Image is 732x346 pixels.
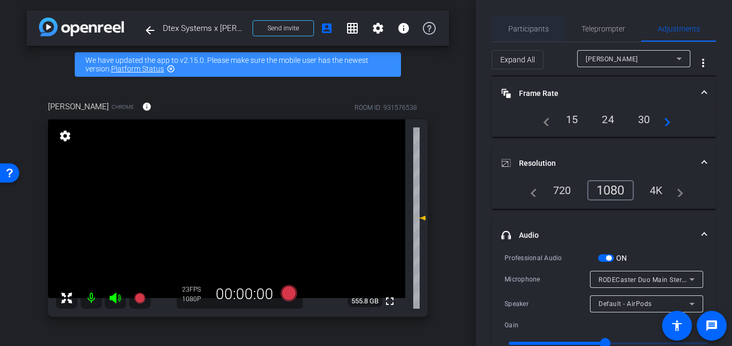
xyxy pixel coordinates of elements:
div: Resolution [492,180,716,209]
mat-icon: message [705,319,718,332]
mat-expansion-panel-header: Resolution [492,146,716,180]
span: Teleprompter [581,25,625,33]
div: Speaker [505,299,590,309]
div: We have updated the app to v2.15.0. Please make sure the mobile user has the newest version. [75,52,401,77]
mat-expansion-panel-header: Audio [492,218,716,252]
span: Participants [508,25,549,33]
mat-icon: fullscreen [383,295,396,308]
mat-icon: highlight_off [167,65,175,73]
div: 720 [545,181,579,199]
div: Professional Audio [505,253,598,263]
mat-icon: navigate_next [671,184,683,197]
span: Send invite [267,24,299,33]
div: Microphone [505,274,590,285]
mat-panel-title: Audio [501,230,694,241]
div: 15 [558,110,586,128]
div: Frame Rate [492,110,716,137]
div: 1080P [182,295,209,303]
button: More Options for Adjustments Panel [690,50,716,76]
label: ON [614,253,627,263]
mat-icon: grid_on [346,22,359,35]
span: RODECaster Duo Main Stereo (19f7:0050) [599,275,728,284]
mat-icon: more_vert [697,57,710,69]
span: Expand All [500,50,535,70]
button: Expand All [492,50,544,69]
div: 4K [642,181,671,199]
span: 555.8 GB [348,295,382,308]
mat-icon: settings [372,22,384,35]
div: 24 [594,110,622,128]
div: 1080 [587,180,634,200]
mat-icon: navigate_before [524,184,537,197]
mat-icon: account_box [320,22,333,35]
mat-panel-title: Resolution [501,158,694,169]
span: FPS [190,286,201,293]
div: 30 [630,110,658,128]
span: Default - AirPods [599,300,652,308]
span: Adjustments [658,25,700,33]
mat-icon: arrow_back [144,24,156,37]
mat-icon: info [142,102,152,111]
div: Gain [505,320,598,331]
mat-expansion-panel-header: Frame Rate [492,76,716,110]
div: 00:00:00 [209,285,280,303]
span: [PERSON_NAME] [48,101,109,112]
div: 23 [182,285,209,294]
mat-icon: navigate_next [658,113,671,126]
mat-icon: 0 dB [413,212,426,224]
button: Send invite [253,20,314,36]
mat-icon: accessibility [671,319,683,332]
mat-icon: navigate_before [537,113,550,126]
span: [PERSON_NAME] [586,55,638,63]
img: app-logo [39,18,124,36]
span: Chrome [112,103,134,111]
span: Dtex Systems x [PERSON_NAME] - Remote Interview DTEX NEXT - [PERSON_NAME][EMAIL_ADDRESS][PERSON_N... [163,18,246,39]
mat-icon: settings [58,130,73,142]
div: ROOM ID: 931576538 [355,103,417,112]
a: Platform Status [111,65,164,73]
mat-panel-title: Frame Rate [501,88,694,99]
mat-icon: info [397,22,410,35]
